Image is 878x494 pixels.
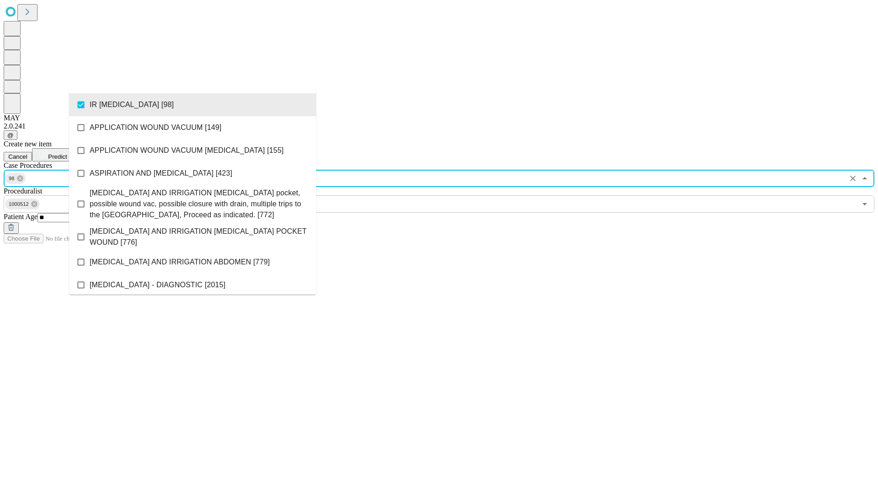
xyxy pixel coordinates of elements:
[90,122,221,133] span: APPLICATION WOUND VACUUM [149]
[4,122,874,130] div: 2.0.241
[4,161,52,169] span: Scheduled Procedure
[90,279,225,290] span: [MEDICAL_DATA] - DIAGNOSTIC [2015]
[4,140,52,148] span: Create new item
[90,257,270,268] span: [MEDICAL_DATA] AND IRRIGATION ABDOMEN [779]
[48,153,67,160] span: Predict
[5,173,18,184] span: 98
[90,168,232,179] span: ASPIRATION AND [MEDICAL_DATA] [423]
[858,172,871,185] button: Close
[90,226,309,248] span: [MEDICAL_DATA] AND IRRIGATION [MEDICAL_DATA] POCKET WOUND [776]
[846,172,859,185] button: Clear
[90,99,174,110] span: IR [MEDICAL_DATA] [98]
[32,148,74,161] button: Predict
[5,199,40,209] div: 1000512
[4,114,874,122] div: MAY
[5,173,26,184] div: 98
[4,213,37,220] span: Patient Age
[90,188,309,220] span: [MEDICAL_DATA] AND IRRIGATION [MEDICAL_DATA] pocket, possible wound vac, possible closure with dr...
[5,199,32,209] span: 1000512
[4,130,17,140] button: @
[90,145,284,156] span: APPLICATION WOUND VACUUM [MEDICAL_DATA] [155]
[858,198,871,210] button: Open
[8,153,27,160] span: Cancel
[4,187,42,195] span: Proceduralist
[4,152,32,161] button: Cancel
[7,132,14,139] span: @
